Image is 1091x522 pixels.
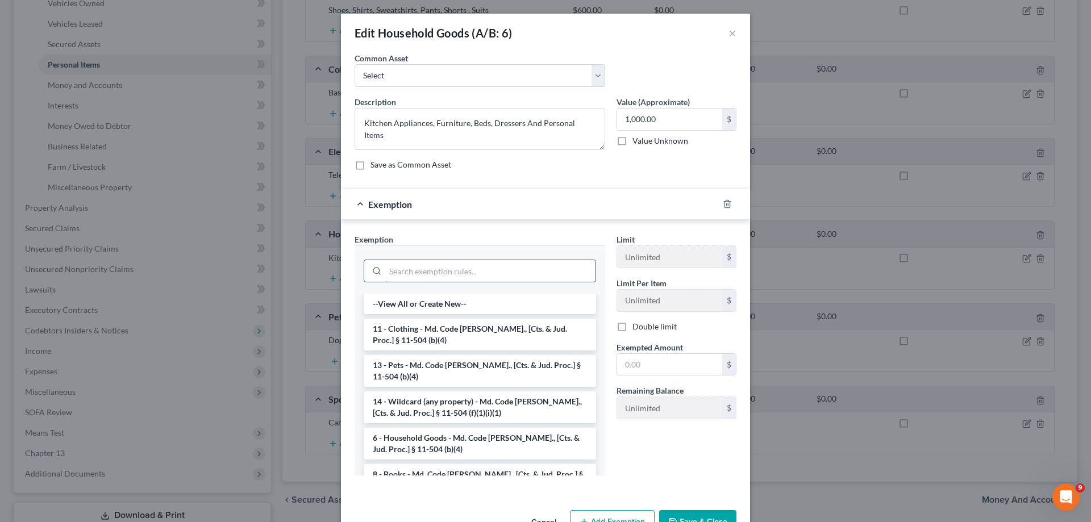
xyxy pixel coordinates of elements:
[617,108,722,130] input: 0.00
[617,290,722,311] input: --
[364,391,596,423] li: 14 - Wildcard (any property) - Md. Code [PERSON_NAME]., [Cts. & Jud. Proc.] § 11-504 (f)(1)(i)(1)
[368,199,412,210] span: Exemption
[364,294,596,314] li: --View All or Create New--
[617,354,722,375] input: 0.00
[617,397,722,419] input: --
[722,290,736,311] div: $
[617,96,690,108] label: Value (Approximate)
[722,108,736,130] div: $
[370,159,451,170] label: Save as Common Asset
[722,397,736,419] div: $
[355,235,393,244] span: Exemption
[617,385,684,396] label: Remaining Balance
[722,246,736,268] div: $
[355,52,408,64] label: Common Asset
[355,97,396,107] span: Description
[617,246,722,268] input: --
[364,355,596,387] li: 13 - Pets - Md. Code [PERSON_NAME]., [Cts. & Jud. Proc.] § 11-504 (b)(4)
[385,260,596,282] input: Search exemption rules...
[617,235,635,244] span: Limit
[1052,483,1080,511] iframe: Intercom live chat
[617,343,683,352] span: Exempted Amount
[722,354,736,375] div: $
[364,464,596,496] li: 8 - Books - Md. Code [PERSON_NAME]., [Cts. & Jud. Proc.] § 11-504 (b)(4)
[617,277,667,289] label: Limit Per Item
[1076,483,1085,492] span: 9
[364,428,596,460] li: 6 - Household Goods - Md. Code [PERSON_NAME]., [Cts. & Jud. Proc.] § 11-504 (b)(4)
[355,25,513,41] div: Edit Household Goods (A/B: 6)
[364,319,596,350] li: 11 - Clothing - Md. Code [PERSON_NAME]., [Cts. & Jud. Proc.] § 11-504 (b)(4)
[632,135,688,147] label: Value Unknown
[728,26,736,40] button: ×
[632,321,677,332] label: Double limit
